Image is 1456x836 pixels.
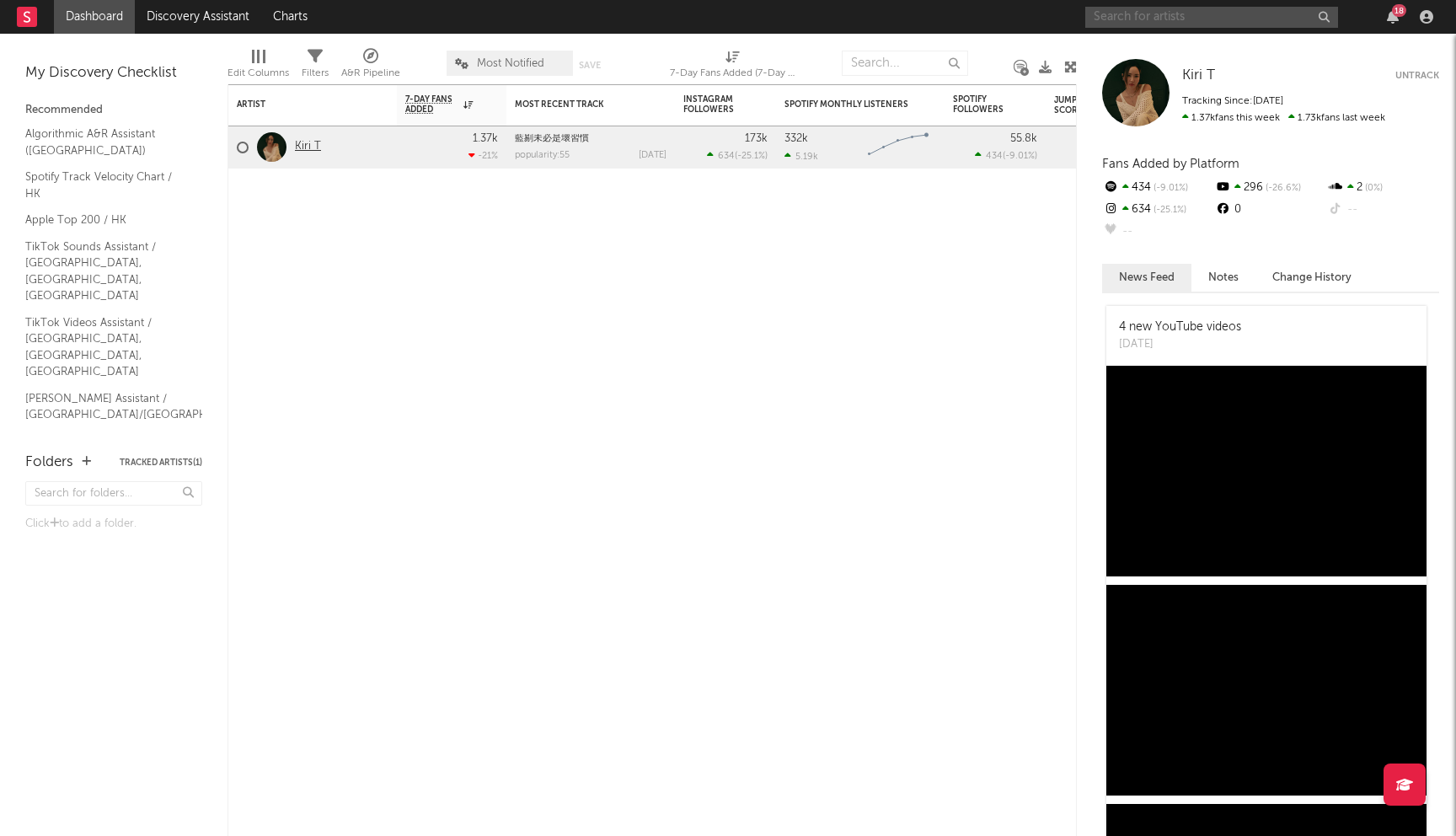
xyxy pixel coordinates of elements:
[784,99,911,110] div: Spotify Monthly Listeners
[295,140,321,154] a: Kiri T
[302,63,329,83] div: Filters
[25,211,185,229] a: Apple Top 200 / HK
[25,514,202,534] div: Click to add a folder.
[25,453,73,473] div: Folders
[1102,158,1239,170] span: Fans Added by Platform
[745,133,768,144] div: 173k
[473,133,498,144] div: 1.37k
[975,150,1037,161] div: ( )
[1151,206,1186,215] span: -25.1 %
[341,63,400,83] div: A&R Pipeline
[1327,177,1439,199] div: 2
[515,151,570,160] div: popularity: 55
[1119,336,1241,353] div: [DATE]
[1054,95,1096,115] div: Jump Score
[1085,7,1338,28] input: Search for artists
[1395,67,1439,84] button: Untrack
[670,63,796,83] div: 7-Day Fans Added (7-Day Fans Added)
[1182,68,1215,83] span: Kiri T
[25,238,185,305] a: TikTok Sounds Assistant / [GEOGRAPHIC_DATA], [GEOGRAPHIC_DATA], [GEOGRAPHIC_DATA]
[707,150,768,161] div: ( )
[1102,177,1214,199] div: 434
[718,152,735,161] span: 634
[227,42,289,91] div: Edit Columns
[1182,113,1385,123] span: 1.73k fans last week
[670,42,796,91] div: 7-Day Fans Added (7-Day Fans Added)
[341,42,400,91] div: A&R Pipeline
[237,99,363,110] div: Artist
[1151,184,1188,193] span: -9.01 %
[25,168,185,202] a: Spotify Track Velocity Chart / HK
[1263,184,1301,193] span: -26.6 %
[1387,10,1399,24] button: 18
[1182,67,1215,84] a: Kiri T
[1362,184,1383,193] span: 0 %
[1119,319,1241,336] div: 4 new YouTube videos
[737,152,765,161] span: -25.1 %
[227,63,289,83] div: Edit Columns
[25,100,202,121] div: Recommended
[986,152,1003,161] span: 434
[468,150,498,161] div: -21 %
[1214,199,1326,221] div: 0
[25,125,185,159] a: Algorithmic A&R Assistant ([GEOGRAPHIC_DATA])
[1182,113,1280,123] span: 1.37k fans this week
[25,313,185,381] a: TikTok Videos Assistant / [GEOGRAPHIC_DATA], [GEOGRAPHIC_DATA], [GEOGRAPHIC_DATA]
[405,94,459,115] span: 7-Day Fans Added
[953,94,1012,115] div: Spotify Followers
[639,151,666,160] div: [DATE]
[1005,152,1035,161] span: -9.01 %
[1102,221,1214,243] div: --
[302,42,329,91] div: Filters
[784,133,808,144] div: 332k
[1392,4,1406,17] div: 18
[1255,264,1368,292] button: Change History
[1214,177,1326,199] div: 296
[515,134,666,143] div: 藍剔未必是壞習慣
[1102,264,1191,292] button: News Feed
[683,94,742,115] div: Instagram Followers
[1182,96,1283,106] span: Tracking Since: [DATE]
[1010,133,1037,144] div: 55.8k
[842,51,968,76] input: Search...
[515,99,641,110] div: Most Recent Track
[1102,199,1214,221] div: 634
[515,134,589,143] a: 藍剔未必是壞習慣
[1327,199,1439,221] div: --
[477,58,544,69] span: Most Notified
[120,458,202,467] button: Tracked Artists(1)
[25,481,202,506] input: Search for folders...
[860,126,936,169] svg: Chart title
[25,63,202,83] div: My Discovery Checklist
[579,61,601,70] button: Save
[1054,137,1121,158] div: 75.6
[784,151,818,162] div: 5.19k
[1191,264,1255,292] button: Notes
[25,389,375,424] a: [PERSON_NAME] Assistant / [GEOGRAPHIC_DATA]/[GEOGRAPHIC_DATA]/[GEOGRAPHIC_DATA]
